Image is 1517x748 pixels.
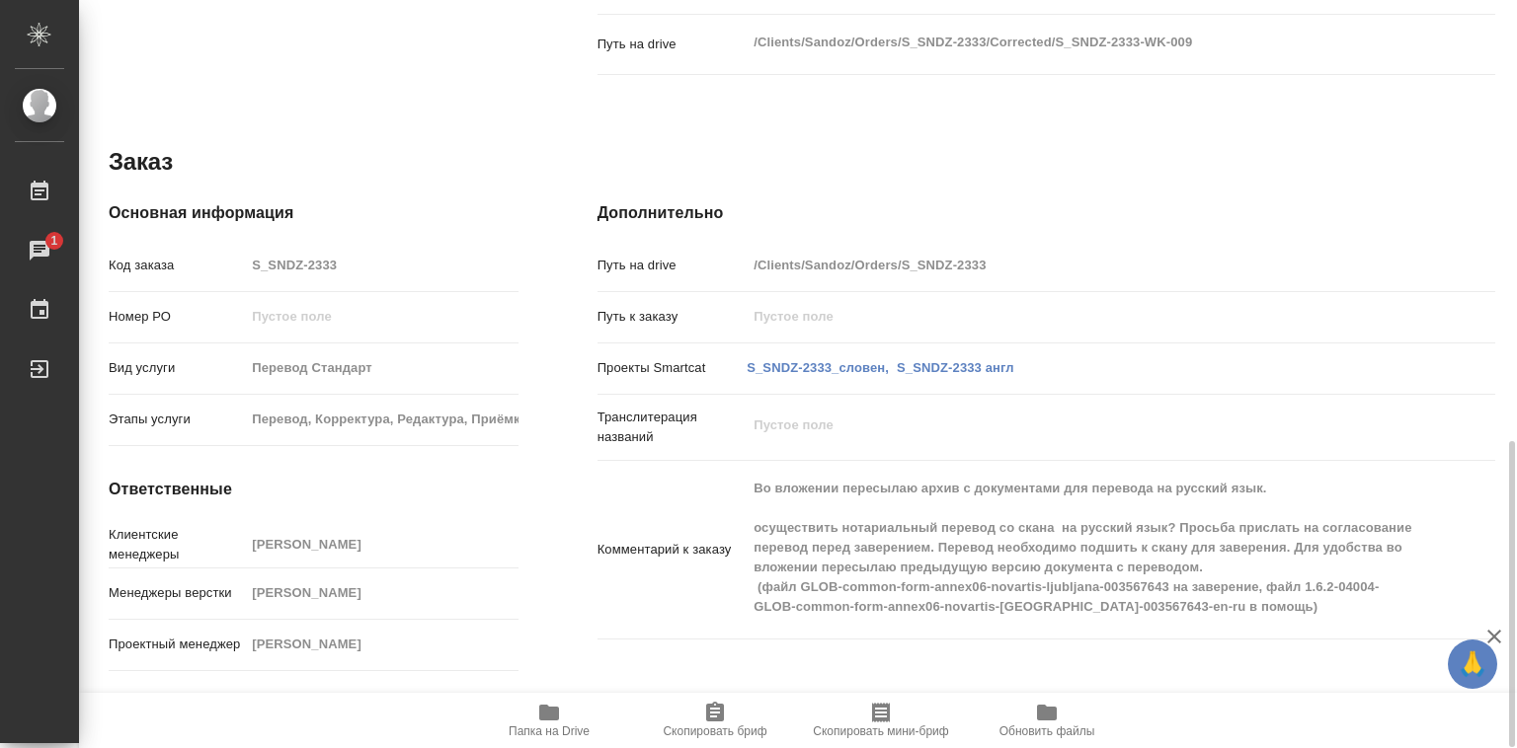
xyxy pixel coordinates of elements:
h4: Основная информация [109,201,519,225]
h4: Дополнительно [598,201,1495,225]
span: Скопировать мини-бриф [813,724,948,738]
a: S_SNDZ-2333 англ [897,360,1014,375]
p: Путь на drive [598,35,748,54]
p: Проектный менеджер [109,635,245,654]
p: Этапы услуги [109,410,245,429]
p: Номер РО [109,307,245,327]
p: Транслитерация названий [598,408,748,447]
input: Пустое поле [245,530,518,559]
span: 1 [39,231,69,251]
span: Папка на Drive [509,724,590,738]
p: Проекты Smartcat [598,358,748,378]
input: Пустое поле [245,251,518,279]
textarea: Во вложении пересылаю архив с документами для перевода на русский язык. осуществить нотариальный ... [747,472,1420,624]
span: Скопировать бриф [663,724,766,738]
input: Пустое поле [245,405,518,433]
span: Обновить файлы [999,724,1095,738]
a: S_SNDZ-2333_словен, [747,360,889,375]
p: Вид услуги [109,358,245,378]
p: Путь к заказу [598,307,748,327]
input: Пустое поле [747,302,1420,331]
button: Скопировать бриф [632,693,798,748]
p: Путь на drive [598,256,748,275]
textarea: /Clients/Sandoz/Orders/S_SNDZ-2333/Corrected/S_SNDZ-2333-WK-009 [747,26,1420,59]
input: Пустое поле [245,353,518,382]
input: Пустое поле [245,578,518,607]
p: Комментарий к заказу [598,540,748,560]
button: Скопировать мини-бриф [798,693,964,748]
p: Менеджеры верстки [109,583,245,603]
span: 🙏 [1456,643,1489,685]
h2: Заказ [109,146,173,178]
input: Пустое поле [245,302,518,331]
p: Код заказа [109,256,245,275]
a: 1 [5,226,74,275]
input: Пустое поле [245,630,518,658]
button: 🙏 [1448,639,1497,689]
p: Клиентские менеджеры [109,525,245,564]
button: Обновить файлы [964,693,1130,748]
input: Пустое поле [747,251,1420,279]
button: Папка на Drive [466,693,632,748]
h4: Ответственные [109,478,519,501]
